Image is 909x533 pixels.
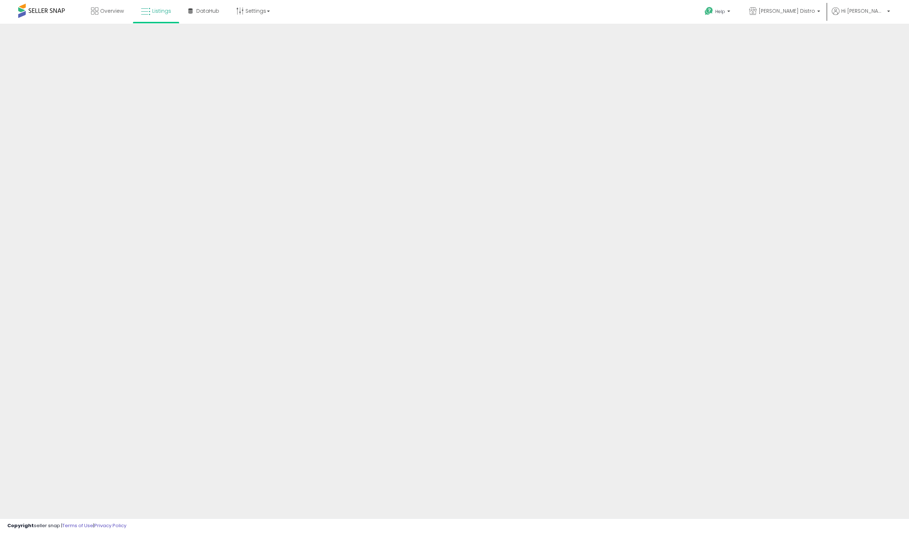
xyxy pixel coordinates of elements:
[699,1,737,24] a: Help
[832,7,890,24] a: Hi [PERSON_NAME]
[759,7,815,15] span: [PERSON_NAME] Distro
[704,7,713,16] i: Get Help
[152,7,171,15] span: Listings
[196,7,219,15] span: DataHub
[715,8,725,15] span: Help
[841,7,885,15] span: Hi [PERSON_NAME]
[100,7,124,15] span: Overview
